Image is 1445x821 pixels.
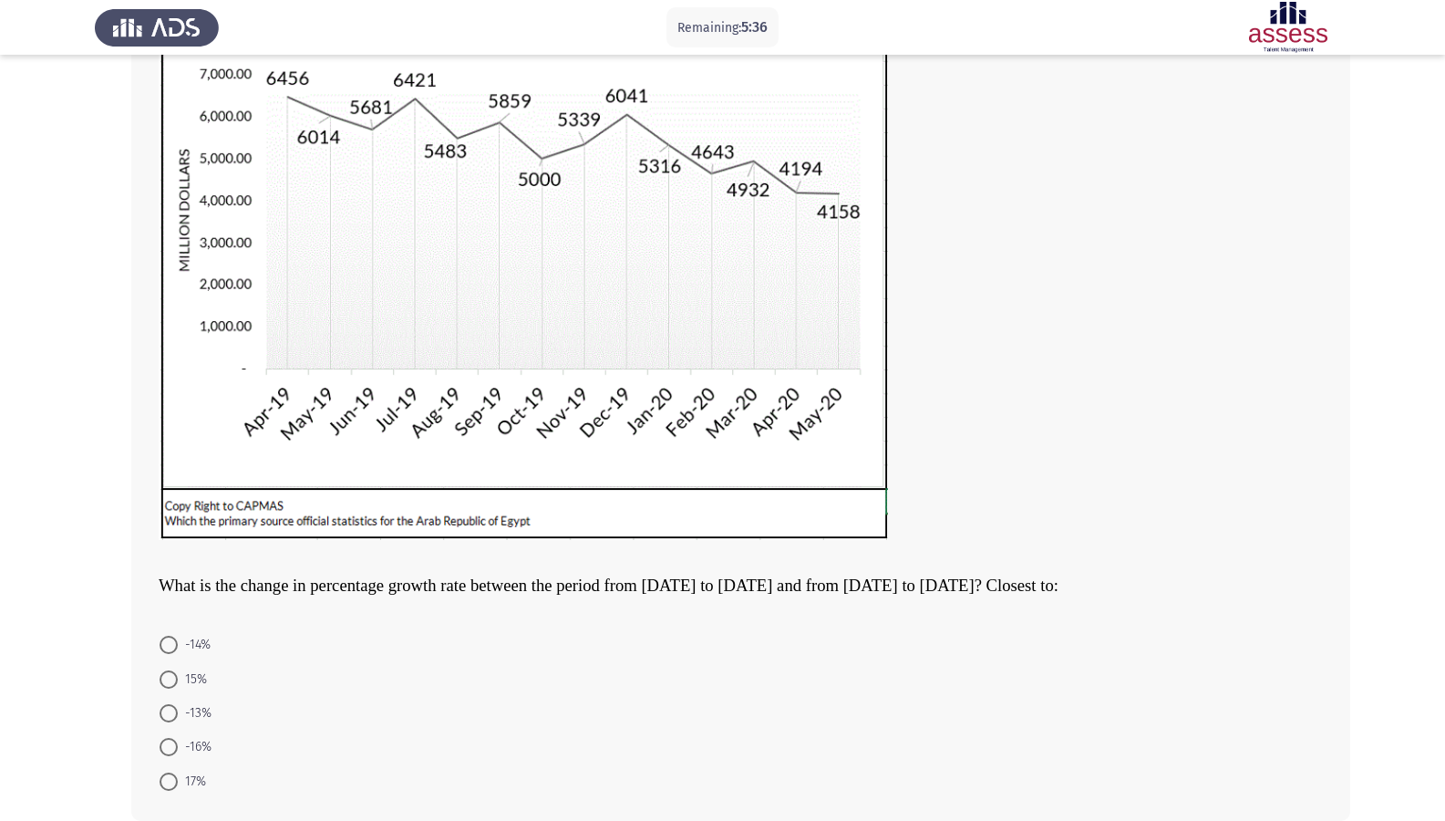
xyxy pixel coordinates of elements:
span: What is the change in percentage growth rate between the period from [DATE] to [DATE] and from [D... [159,576,1058,595]
img: Assessment logo of Assessment En (Focus & 16PD) [1226,2,1350,53]
span: 15% [178,669,207,691]
p: Remaining: [677,16,768,39]
span: -14% [178,634,211,656]
img: Assess Talent Management logo [95,2,219,53]
span: -13% [178,702,212,724]
span: 5:36 [741,18,768,36]
span: -16% [178,736,212,758]
span: 17% [178,771,206,793]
